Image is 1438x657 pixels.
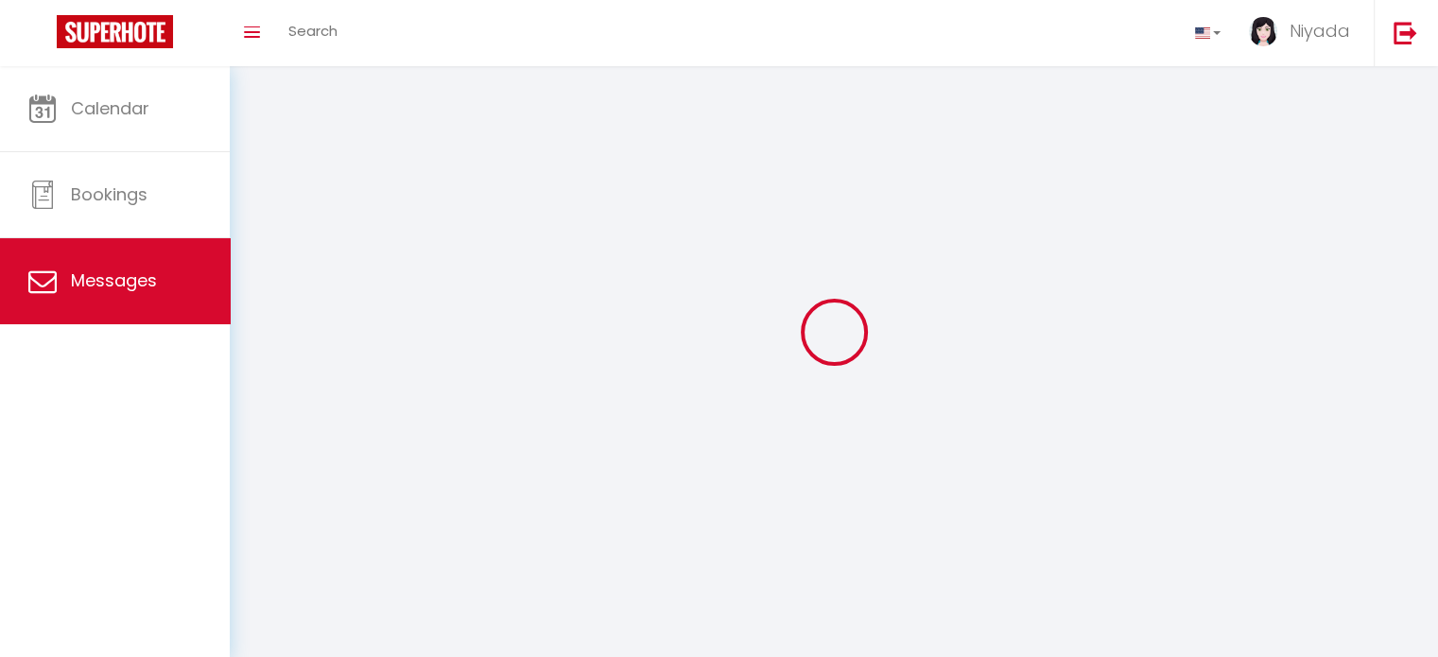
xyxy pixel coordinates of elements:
[1290,19,1350,43] span: Niyada
[1249,17,1277,46] img: ...
[71,96,149,120] span: Calendar
[71,268,157,292] span: Messages
[57,15,173,48] img: Super Booking
[288,21,338,41] span: Search
[71,182,147,206] span: Bookings
[1394,21,1417,44] img: logout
